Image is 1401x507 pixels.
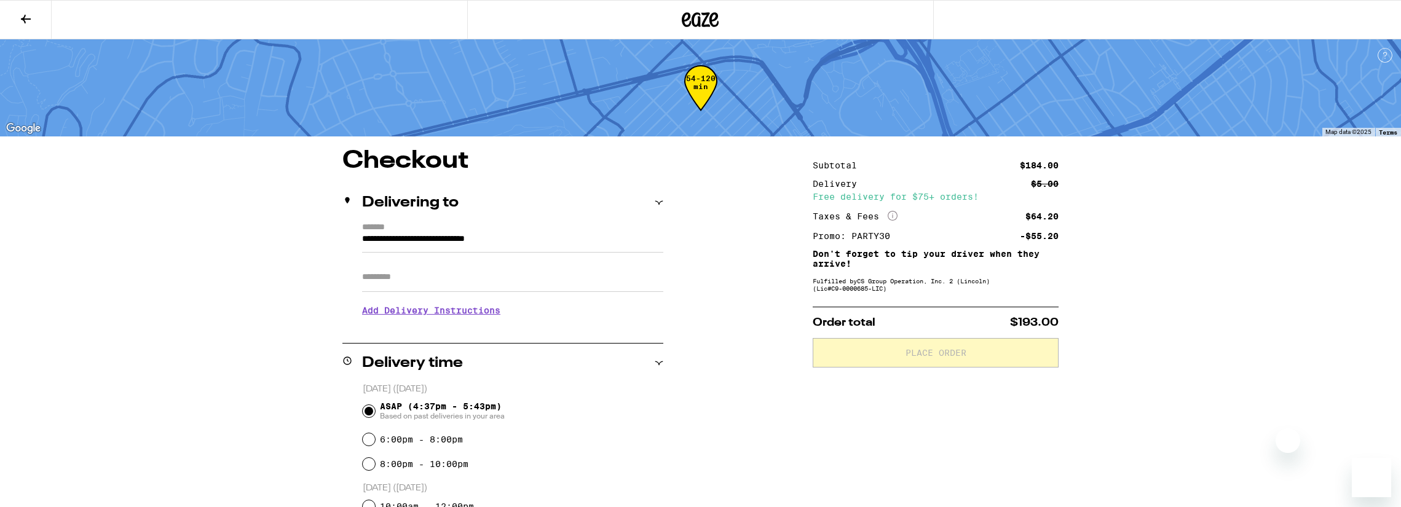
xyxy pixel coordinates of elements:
div: Fulfilled by CS Group Operation, Inc. 2 (Lincoln) (Lic# C9-0000685-LIC ) [813,277,1059,292]
div: -$55.20 [1020,232,1059,240]
span: Order total [813,317,875,328]
a: Terms [1379,128,1397,136]
button: Place Order [813,338,1059,367]
span: Map data ©2025 [1325,128,1371,135]
h2: Delivery time [362,356,463,371]
span: Place Order [906,348,966,357]
div: Delivery [813,179,866,188]
span: ASAP (4:37pm - 5:43pm) [380,401,505,421]
iframe: Close message [1276,428,1300,453]
div: Subtotal [813,161,866,170]
div: Taxes & Fees [813,211,898,222]
div: Promo: PARTY30 [813,232,899,240]
h2: Delivering to [362,195,459,210]
div: $5.00 [1031,179,1059,188]
span: $193.00 [1010,317,1059,328]
label: 6:00pm - 8:00pm [380,434,463,444]
p: Don't forget to tip your driver when they arrive! [813,249,1059,269]
p: [DATE] ([DATE]) [363,383,663,395]
label: 8:00pm - 10:00pm [380,459,468,469]
p: [DATE] ([DATE]) [363,482,663,494]
p: We'll contact you at [PHONE_NUMBER] when we arrive [362,324,663,334]
a: Open this area in Google Maps (opens a new window) [3,120,44,136]
span: Based on past deliveries in your area [380,411,505,421]
div: $184.00 [1020,161,1059,170]
div: Free delivery for $75+ orders! [813,192,1059,201]
h1: Checkout [342,149,663,173]
iframe: Button to launch messaging window [1352,458,1391,497]
img: Google [3,120,44,136]
div: $64.20 [1025,212,1059,221]
h3: Add Delivery Instructions [362,296,663,324]
div: 54-120 min [684,74,717,120]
